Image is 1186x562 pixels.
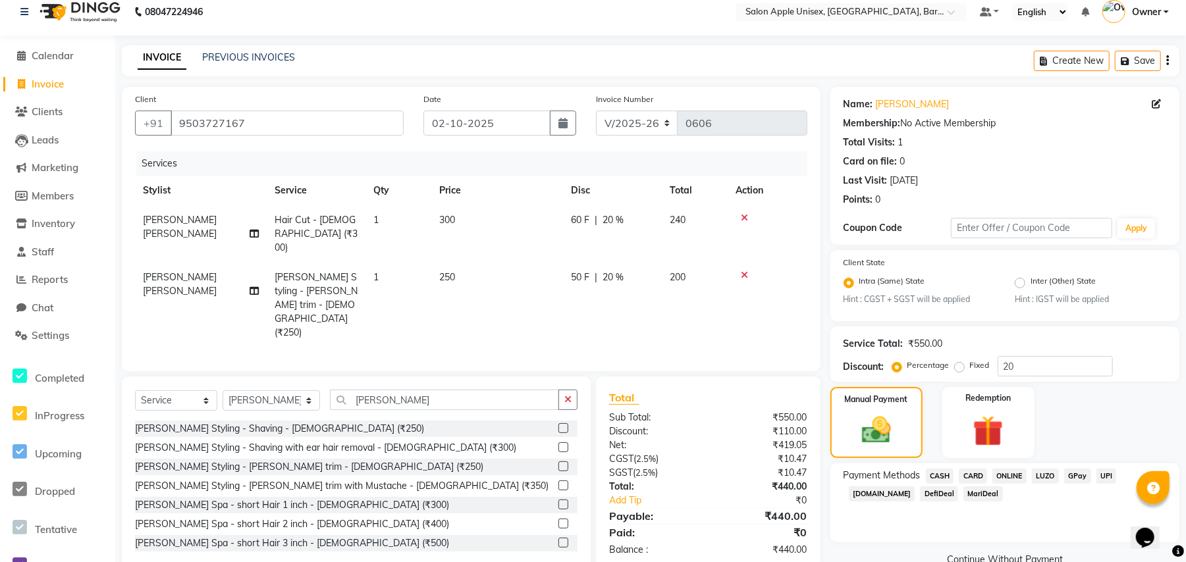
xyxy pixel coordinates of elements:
[844,97,873,111] div: Name:
[708,480,817,494] div: ₹440.00
[3,189,112,204] a: Members
[595,213,597,227] span: |
[32,161,78,174] span: Marketing
[135,479,549,493] div: [PERSON_NAME] Styling - [PERSON_NAME] trim with Mustache - [DEMOGRAPHIC_DATA] (₹350)
[32,217,75,230] span: Inventory
[563,176,662,205] th: Disc
[3,77,112,92] a: Invoice
[951,218,1112,238] input: Enter Offer / Coupon Code
[202,51,295,63] a: PREVIOUS INVOICES
[909,337,943,351] div: ₹550.00
[135,460,483,474] div: [PERSON_NAME] Styling - [PERSON_NAME] trim - [DEMOGRAPHIC_DATA] (₹250)
[439,214,455,226] span: 300
[595,270,597,284] span: |
[365,176,431,205] th: Qty
[3,49,112,64] a: Calendar
[635,467,655,478] span: 2.5%
[1031,275,1096,291] label: Inter (Other) State
[143,271,217,297] span: [PERSON_NAME] [PERSON_NAME]
[171,111,404,136] input: Search by Name/Mobile/Email/Code
[275,271,358,338] span: [PERSON_NAME] Styling - [PERSON_NAME] trim - [DEMOGRAPHIC_DATA] (₹250)
[135,498,449,512] div: [PERSON_NAME] Spa - short Hair 1 inch - [DEMOGRAPHIC_DATA] (₹300)
[963,412,1013,449] img: _gift.svg
[609,467,633,478] span: SGST
[708,411,817,424] div: ₹550.00
[726,494,817,507] div: ₹0
[32,273,68,286] span: Reports
[135,441,516,455] div: [PERSON_NAME] Styling - Shaving with ear hair removal - [DEMOGRAPHIC_DATA] (₹300)
[373,214,379,226] span: 1
[135,422,424,436] div: [PERSON_NAME] Styling - Shaving - [DEMOGRAPHIC_DATA] (₹250)
[970,359,990,371] label: Fixed
[423,93,441,105] label: Date
[373,271,379,283] span: 1
[708,508,817,524] div: ₹440.00
[844,337,903,351] div: Service Total:
[603,213,624,227] span: 20 %
[3,133,112,148] a: Leads
[844,221,951,235] div: Coupon Code
[35,447,82,460] span: Upcoming
[603,270,624,284] span: 20 %
[890,174,919,188] div: [DATE]
[35,372,84,384] span: Completed
[853,413,900,447] img: _cash.svg
[609,453,633,465] span: CGST
[3,161,112,176] a: Marketing
[708,466,817,480] div: ₹10.47
[959,469,987,484] span: CARD
[844,294,995,305] small: Hint : CGST + SGST will be applied
[571,270,589,284] span: 50 F
[3,328,112,344] a: Settings
[35,523,77,536] span: Tentative
[599,480,708,494] div: Total:
[844,360,884,374] div: Discount:
[844,116,1166,130] div: No Active Membership
[708,438,817,452] div: ₹419.05
[32,301,53,314] span: Chat
[135,517,449,531] div: [PERSON_NAME] Spa - short Hair 2 inch - [DEMOGRAPHIC_DATA] (₹400)
[143,214,217,240] span: [PERSON_NAME] [PERSON_NAME]
[571,213,589,227] span: 60 F
[859,275,925,291] label: Intra (Same) State
[708,452,817,466] div: ₹10.47
[135,176,267,205] th: Stylist
[138,46,186,70] a: INVOICE
[135,111,172,136] button: +91
[135,93,156,105] label: Client
[1034,51,1110,71] button: Create New
[708,524,817,540] div: ₹0
[599,438,708,452] div: Net:
[599,466,708,480] div: ( )
[1118,218,1155,238] button: Apply
[599,424,708,438] div: Discount:
[963,486,1003,501] span: MariDeal
[35,409,84,422] span: InProgress
[662,176,728,205] th: Total
[900,155,905,168] div: 0
[844,257,886,268] label: Client State
[844,193,873,207] div: Points:
[609,391,639,405] span: Total
[876,193,881,207] div: 0
[275,214,358,253] span: Hair Cut - [DEMOGRAPHIC_DATA] (₹300)
[1132,5,1161,19] span: Owner
[599,508,708,524] div: Payable:
[670,214,686,226] span: 240
[1131,509,1173,549] iframe: chat widget
[844,174,888,188] div: Last Visit:
[965,392,1011,404] label: Redemption
[135,536,449,550] div: [PERSON_NAME] Spa - short Hair 3 inch - [DEMOGRAPHIC_DATA] (₹500)
[32,134,59,146] span: Leads
[136,151,817,176] div: Services
[708,424,817,438] div: ₹110.00
[32,105,63,118] span: Clients
[1064,469,1091,484] span: GPay
[599,543,708,557] div: Balance :
[32,245,54,258] span: Staff
[439,271,455,283] span: 250
[3,301,112,316] a: Chat
[1096,469,1117,484] span: UPI
[431,176,563,205] th: Price
[844,136,896,149] div: Total Visits:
